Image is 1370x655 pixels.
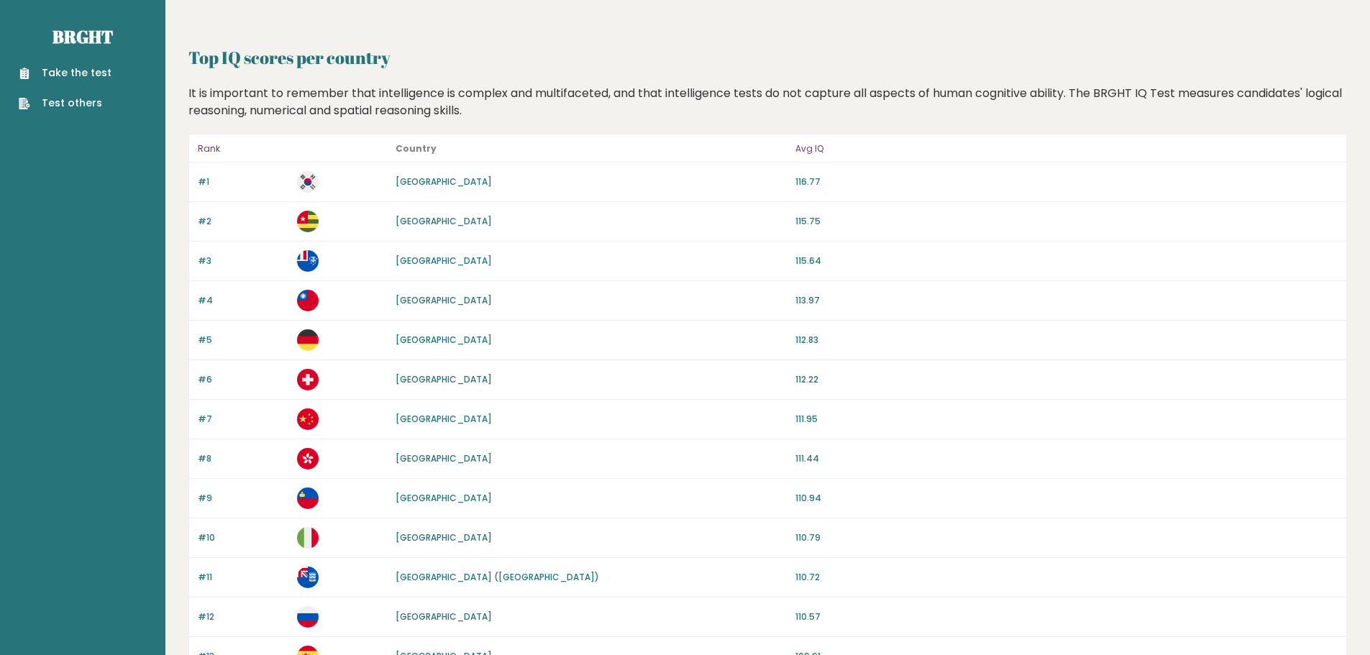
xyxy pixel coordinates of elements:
img: ch.svg [297,369,319,390]
p: #1 [198,175,288,188]
h2: Top IQ scores per country [188,45,1347,70]
a: [GEOGRAPHIC_DATA] [396,531,492,544]
a: [GEOGRAPHIC_DATA] [396,215,492,227]
p: #7 [198,413,288,426]
p: #11 [198,571,288,584]
a: Test others [19,96,111,111]
a: [GEOGRAPHIC_DATA] [396,492,492,504]
img: li.svg [297,487,319,509]
a: [GEOGRAPHIC_DATA] [396,294,492,306]
a: [GEOGRAPHIC_DATA] [396,610,492,623]
div: It is important to remember that intelligence is complex and multifaceted, and that intelligence ... [183,85,1353,119]
p: Rank [198,140,288,157]
p: #10 [198,531,288,544]
a: Take the test [19,65,111,81]
p: #5 [198,334,288,347]
p: #4 [198,294,288,307]
p: 113.97 [795,294,1338,307]
img: tw.svg [297,290,319,311]
img: cn.svg [297,408,319,430]
p: 115.75 [795,215,1338,228]
img: it.svg [297,527,319,549]
a: [GEOGRAPHIC_DATA] [396,373,492,385]
img: tf.svg [297,250,319,272]
p: 110.79 [795,531,1338,544]
img: hk.svg [297,448,319,470]
p: 110.57 [795,610,1338,623]
a: [GEOGRAPHIC_DATA] [396,334,492,346]
p: 110.72 [795,571,1338,584]
p: 112.22 [795,373,1338,386]
a: Brght [52,25,113,48]
p: 111.95 [795,413,1338,426]
b: Country [396,142,437,155]
img: de.svg [297,329,319,351]
a: [GEOGRAPHIC_DATA] ([GEOGRAPHIC_DATA]) [396,571,599,583]
p: #9 [198,492,288,505]
img: kr.svg [297,171,319,193]
img: tg.svg [297,211,319,232]
p: 115.64 [795,255,1338,267]
a: [GEOGRAPHIC_DATA] [396,175,492,188]
img: ru.svg [297,606,319,628]
p: 111.44 [795,452,1338,465]
a: [GEOGRAPHIC_DATA] [396,413,492,425]
p: Avg IQ [795,140,1338,157]
p: 116.77 [795,175,1338,188]
a: [GEOGRAPHIC_DATA] [396,255,492,267]
p: #12 [198,610,288,623]
p: #8 [198,452,288,465]
p: #2 [198,215,288,228]
p: 112.83 [795,334,1338,347]
a: [GEOGRAPHIC_DATA] [396,452,492,464]
p: #6 [198,373,288,386]
p: #3 [198,255,288,267]
img: fk.svg [297,567,319,588]
p: 110.94 [795,492,1338,505]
